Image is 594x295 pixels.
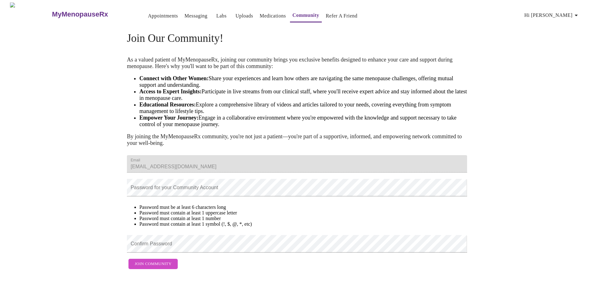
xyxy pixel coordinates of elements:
span: Join Community [135,260,171,268]
img: MyMenopauseRx Logo [10,2,51,26]
button: Uploads [233,10,256,22]
a: Medications [260,12,286,20]
button: Labs [211,10,231,22]
button: Medications [257,10,288,22]
p: As a valued patient of MyMenopauseRx, joining our community brings you exclusive benefits designe... [127,57,467,70]
a: MyMenopauseRx [51,3,133,25]
a: Refer a Friend [326,12,358,20]
li: Share your experiences and learn how others are navigating the same menopause challenges, offerin... [139,75,467,88]
strong: Connect with Other Women: [139,75,209,81]
a: Labs [216,12,227,20]
a: Community [292,11,319,20]
li: Participate in live streams from our clinical staff, where you'll receive expert advice and stay ... [139,88,467,101]
button: Appointments [146,10,181,22]
span: Hi [PERSON_NAME] [524,11,580,20]
h4: Join Our Community! [127,32,467,45]
li: Engage in a collaborative environment where you're empowered with the knowledge and support neces... [139,115,467,128]
li: Password must contain at least 1 symbol (!, $, @, *, etc) [139,221,467,227]
button: Hi [PERSON_NAME] [522,9,582,22]
button: Messaging [182,10,210,22]
button: Join Community [128,259,178,269]
a: Uploads [235,12,253,20]
li: Password must contain at least 1 number [139,216,467,221]
strong: Educational Resources: [139,101,196,108]
strong: Access to Expert Insights: [139,88,202,95]
button: Refer a Friend [323,10,360,22]
li: Password must contain at least 1 uppercase letter [139,210,467,216]
p: By joining the MyMenopauseRx community, you're not just a patient—you're part of a supportive, in... [127,133,467,146]
strong: Empower Your Journey: [139,115,199,121]
h3: MyMenopauseRx [52,10,108,18]
a: Messaging [185,12,207,20]
li: Password must be at least 6 characters long [139,204,467,210]
a: Appointments [148,12,178,20]
li: Explore a comprehensive library of videos and articles tailored to your needs, covering everythin... [139,101,467,115]
button: Community [290,9,322,22]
